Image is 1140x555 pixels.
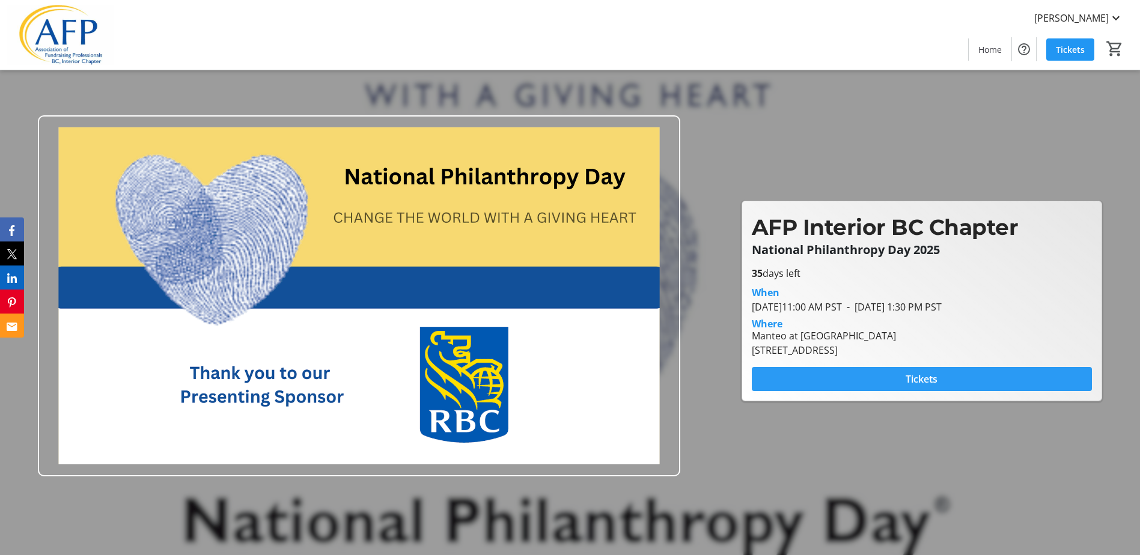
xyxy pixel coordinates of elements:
p: National Philanthropy Day 2025 [752,243,1092,256]
button: Cart [1104,38,1126,59]
span: - [842,300,855,314]
div: Where [752,319,782,329]
button: Help [1012,37,1036,61]
button: Tickets [752,367,1092,391]
span: Home [978,43,1002,56]
span: 35 [752,267,763,280]
img: Campaign CTA Media Photo [38,115,680,476]
button: [PERSON_NAME] [1025,8,1133,28]
span: Tickets [906,372,937,386]
p: AFP Interior BC Chapter [752,211,1092,243]
img: AFP Interior BC's Logo [7,5,114,65]
div: When [752,285,779,300]
div: Manteo at [GEOGRAPHIC_DATA] [752,329,896,343]
span: Tickets [1056,43,1085,56]
p: days left [752,266,1092,281]
a: Tickets [1046,38,1094,61]
span: [PERSON_NAME] [1034,11,1109,25]
a: Home [969,38,1011,61]
div: [STREET_ADDRESS] [752,343,896,357]
span: [DATE] 1:30 PM PST [842,300,942,314]
span: [DATE] 11:00 AM PST [752,300,842,314]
